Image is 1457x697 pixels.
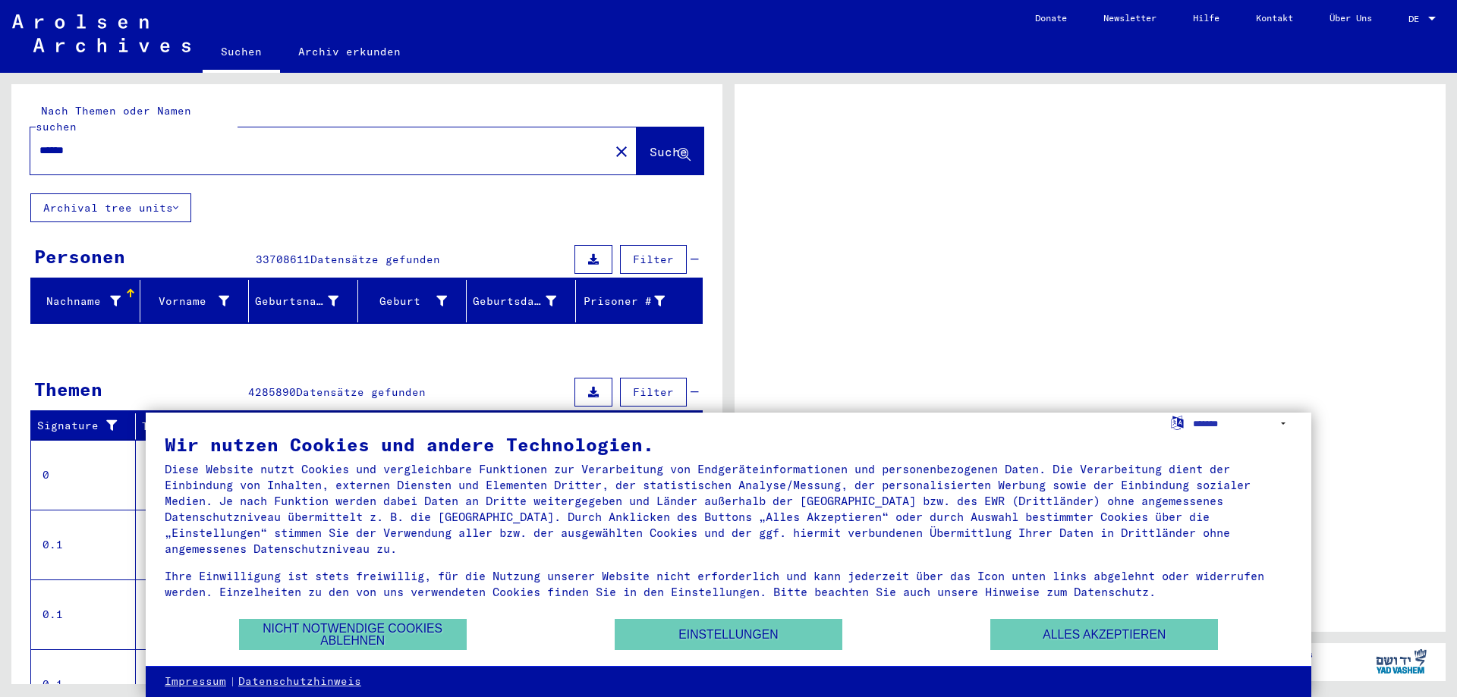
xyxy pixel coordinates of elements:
span: Filter [633,385,674,399]
mat-header-cell: Prisoner # [576,280,703,322]
img: Arolsen_neg.svg [12,14,190,52]
span: DE [1408,14,1425,24]
img: yv_logo.png [1373,642,1430,680]
button: Archival tree units [30,193,191,222]
button: Filter [620,245,687,274]
button: Filter [620,378,687,407]
span: Suche [650,144,688,159]
mat-header-cell: Geburt‏ [358,280,467,322]
button: Clear [606,136,637,166]
mat-header-cell: Nachname [31,280,140,322]
button: Suche [637,127,703,174]
div: Geburtsdatum [473,294,556,309]
div: Themen [34,375,102,403]
div: Wir nutzen Cookies und andere Technologien. [165,435,1292,454]
span: 33708611 [256,253,310,266]
div: Nachname [37,289,140,313]
div: Personen [34,243,125,270]
div: Prisoner # [582,294,666,309]
div: Geburt‏ [364,289,467,313]
span: Datensätze gefunden [296,385,426,399]
td: 0 [31,440,136,510]
div: Geburtsname [255,294,338,309]
span: Datensätze gefunden [310,253,440,266]
select: Sprache auswählen [1193,413,1292,435]
button: Nicht notwendige Cookies ablehnen [239,619,467,650]
a: Impressum [165,674,226,689]
div: Diese Website nutzt Cookies und vergleichbare Funktionen zur Verarbeitung von Endgeräteinformatio... [165,461,1292,557]
div: Titel [142,419,673,435]
td: 0.1 [31,579,136,649]
button: Alles akzeptieren [990,619,1218,650]
td: 0.1 [31,510,136,579]
mat-icon: close [612,143,631,161]
div: Signature [37,418,124,434]
div: Vorname [146,289,249,313]
mat-label: Nach Themen oder Namen suchen [36,104,191,133]
div: Prisoner # [582,289,684,313]
a: Archiv erkunden [280,33,419,70]
div: Nachname [37,294,121,309]
div: Geburtsname [255,289,357,313]
div: Vorname [146,294,230,309]
a: Datenschutzhinweis [238,674,361,689]
span: Filter [633,253,674,266]
mat-header-cell: Geburtsname [249,280,358,322]
div: Ihre Einwilligung ist stets freiwillig, für die Nutzung unserer Website nicht erforderlich und ka... [165,568,1292,600]
div: Geburt‏ [364,294,448,309]
mat-header-cell: Geburtsdatum [467,280,576,322]
a: Suchen [203,33,280,73]
div: Signature [37,414,139,438]
div: Geburtsdatum [473,289,575,313]
span: 4285890 [248,385,296,399]
mat-header-cell: Vorname [140,280,250,322]
button: Einstellungen [615,619,842,650]
div: Titel [142,414,688,438]
label: Sprache auswählen [1169,415,1185,429]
